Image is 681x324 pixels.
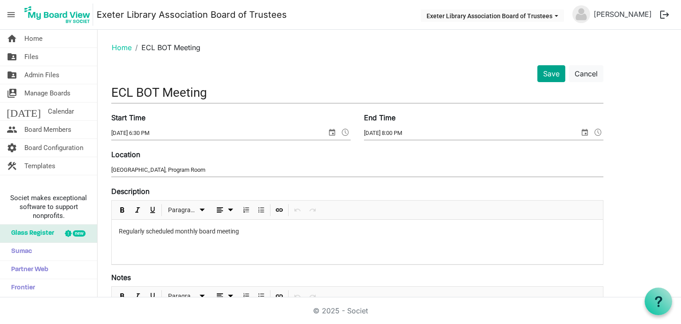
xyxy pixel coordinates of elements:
[117,291,129,302] button: Bold
[24,84,70,102] span: Manage Boards
[7,157,17,175] span: construction
[537,65,565,82] button: Save
[7,121,17,138] span: people
[130,201,145,219] div: Italic
[111,112,145,123] label: Start Time
[255,205,267,216] button: Bulleted List
[572,5,590,23] img: no-profile-picture.svg
[254,287,269,305] div: Bulleted List
[590,5,655,23] a: [PERSON_NAME]
[117,205,129,216] button: Bold
[4,194,93,220] span: Societ makes exceptional software to support nonprofits.
[240,205,252,216] button: Numbered List
[111,272,131,283] label: Notes
[165,205,209,216] button: Paragraph dropdownbutton
[7,84,17,102] span: switch_account
[22,4,93,26] img: My Board View Logo
[73,230,86,237] div: new
[111,186,149,197] label: Description
[327,126,337,138] span: select
[119,227,596,236] p: Regularly scheduled monthly board meeting
[579,126,590,138] span: select
[145,287,160,305] div: Underline
[255,291,267,302] button: Bulleted List
[132,205,144,216] button: Italic
[168,205,197,216] span: Paragraph
[163,287,210,305] div: Formats
[7,48,17,66] span: folder_shared
[97,6,287,24] a: Exeter Library Association Board of Trustees
[421,9,564,22] button: Exeter Library Association Board of Trustees dropdownbutton
[272,287,287,305] div: Insert Link
[254,201,269,219] div: Bulleted List
[7,243,32,261] span: Sumac
[115,287,130,305] div: Bold
[239,201,254,219] div: Numbered List
[163,201,210,219] div: Formats
[272,201,287,219] div: Insert Link
[211,205,237,216] button: dropdownbutton
[7,139,17,157] span: settings
[168,291,197,302] span: Paragraph
[210,201,239,219] div: Alignments
[24,121,71,138] span: Board Members
[274,291,286,302] button: Insert Link
[165,291,209,302] button: Paragraph dropdownbutton
[111,82,603,103] input: Title
[147,205,159,216] button: Underline
[130,287,145,305] div: Italic
[364,112,395,123] label: End Time
[24,139,83,157] span: Board Configuration
[111,149,140,160] label: Location
[22,4,97,26] a: My Board View Logo
[147,291,159,302] button: Underline
[7,261,48,279] span: Partner Web
[132,291,144,302] button: Italic
[7,225,54,242] span: Glass Register
[274,205,286,216] button: Insert Link
[115,201,130,219] div: Bold
[655,5,674,24] button: logout
[210,287,239,305] div: Alignments
[7,279,35,297] span: Frontier
[7,66,17,84] span: folder_shared
[132,42,200,53] li: ECL BOT Meeting
[24,66,59,84] span: Admin Files
[239,287,254,305] div: Numbered List
[313,306,368,315] a: © 2025 - Societ
[569,65,603,82] button: Cancel
[3,6,20,23] span: menu
[24,48,39,66] span: Files
[24,157,55,175] span: Templates
[24,30,43,47] span: Home
[145,201,160,219] div: Underline
[7,30,17,47] span: home
[112,43,132,52] a: Home
[240,291,252,302] button: Numbered List
[48,103,74,120] span: Calendar
[211,291,237,302] button: dropdownbutton
[7,103,41,120] span: [DATE]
